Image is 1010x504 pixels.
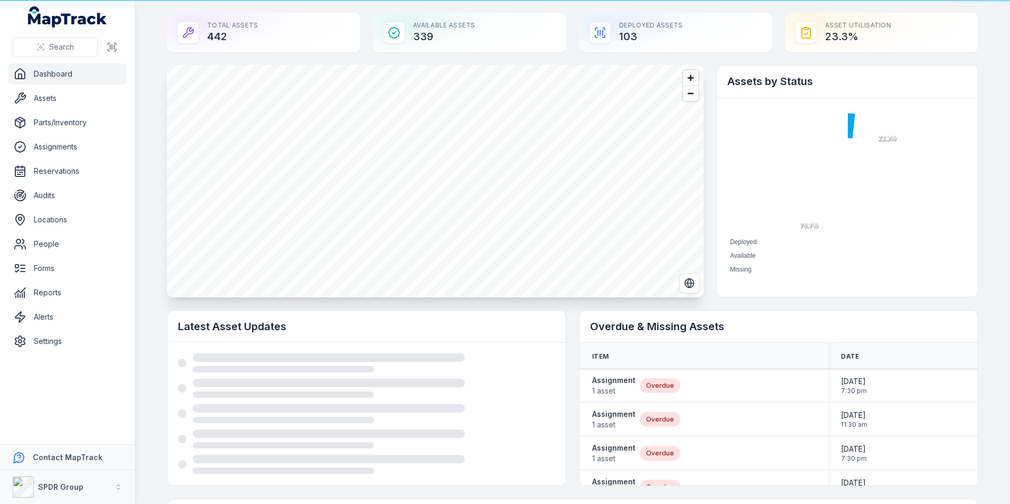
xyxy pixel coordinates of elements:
[592,443,635,453] strong: Assignment
[730,252,755,259] span: Available
[8,234,126,255] a: People
[683,70,698,86] button: Zoom in
[8,161,126,182] a: Reservations
[8,185,126,206] a: Audits
[592,419,635,430] span: 1 asset
[841,376,867,395] time: 29/5/2025, 7:30:00 pm
[730,266,752,273] span: Missing
[640,480,680,494] div: Overdue
[8,282,126,303] a: Reports
[679,273,699,293] button: Switch to Satellite View
[49,42,74,52] span: Search
[841,444,867,463] time: 30/7/2025, 7:30:00 pm
[592,375,635,396] a: Assignment1 asset
[8,88,126,109] a: Assets
[640,446,680,461] div: Overdue
[592,409,635,419] strong: Assignment
[592,477,635,487] strong: Assignment
[841,478,867,497] time: 29/6/2025, 7:30:00 pm
[727,74,967,89] h2: Assets by Status
[33,453,102,462] strong: Contact MapTrack
[841,478,867,488] span: [DATE]
[592,443,635,464] a: Assignment1 asset
[683,86,698,101] button: Zoom out
[841,410,867,429] time: 25/2/2025, 11:30:00 am
[841,352,859,361] span: Date
[8,63,126,85] a: Dashboard
[8,136,126,157] a: Assignments
[841,444,867,454] span: [DATE]
[8,209,126,230] a: Locations
[8,112,126,133] a: Parts/Inventory
[38,482,83,491] strong: SPDR Group
[13,37,98,57] button: Search
[592,386,635,396] span: 1 asset
[8,258,126,279] a: Forms
[592,352,609,361] span: Item
[592,375,635,386] strong: Assignment
[841,454,867,463] span: 7:30 pm
[8,331,126,352] a: Settings
[178,319,555,334] h2: Latest Asset Updates
[841,376,867,387] span: [DATE]
[730,238,757,246] span: Deployed
[841,410,867,421] span: [DATE]
[592,409,635,430] a: Assignment1 asset
[8,306,126,328] a: Alerts
[640,412,680,427] div: Overdue
[590,319,967,334] h2: Overdue & Missing Assets
[592,453,635,464] span: 1 asset
[841,387,867,395] span: 7:30 pm
[167,65,704,297] canvas: Map
[592,477,635,498] a: Assignment
[841,421,867,429] span: 11:30 am
[28,6,107,27] a: MapTrack
[640,378,680,393] div: Overdue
